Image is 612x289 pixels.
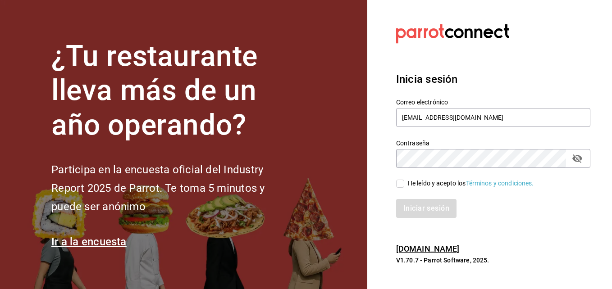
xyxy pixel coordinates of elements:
input: Ingresa tu correo electrónico [396,108,590,127]
a: [DOMAIN_NAME] [396,244,460,253]
label: Correo electrónico [396,99,590,105]
label: Contraseña [396,140,590,146]
a: Términos y condiciones. [466,180,534,187]
p: V1.70.7 - Parrot Software, 2025. [396,256,590,265]
div: He leído y acepto los [408,179,534,188]
h1: ¿Tu restaurante lleva más de un año operando? [51,39,295,143]
h3: Inicia sesión [396,71,590,87]
h2: Participa en la encuesta oficial del Industry Report 2025 de Parrot. Te toma 5 minutos y puede se... [51,161,295,216]
a: Ir a la encuesta [51,235,127,248]
button: passwordField [570,151,585,166]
